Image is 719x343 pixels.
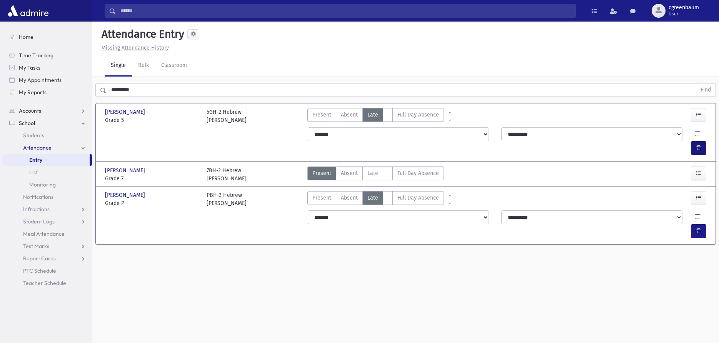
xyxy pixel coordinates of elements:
[3,277,92,289] a: Teacher Schedule
[3,178,92,191] a: Monitoring
[3,105,92,117] a: Accounts
[105,108,147,116] span: [PERSON_NAME]
[132,55,155,77] a: Bulk
[312,169,331,177] span: Present
[98,45,169,51] a: Missing Attendance History
[19,33,33,40] span: Home
[3,31,92,43] a: Home
[23,230,65,237] span: Meal Attendance
[23,243,49,250] span: Test Marks
[3,142,92,154] a: Attendance
[207,108,247,124] div: 5GH-2 Hebrew [PERSON_NAME]
[23,255,56,262] span: Report Cards
[397,111,439,119] span: Full Day Absence
[367,194,378,202] span: Late
[367,111,378,119] span: Late
[669,5,699,11] span: cgreenbaum
[341,169,358,177] span: Absent
[312,194,331,202] span: Present
[3,265,92,277] a: PTC Schedule
[23,218,55,225] span: Student Logs
[23,206,50,213] span: Infractions
[3,166,92,178] a: List
[669,11,699,17] span: User
[23,144,52,151] span: Attendance
[3,129,92,142] a: Students
[341,194,358,202] span: Absent
[102,45,169,51] u: Missing Attendance History
[341,111,358,119] span: Absent
[19,107,41,114] span: Accounts
[105,175,199,183] span: Grade 7
[3,203,92,215] a: Infractions
[105,191,147,199] span: [PERSON_NAME]
[207,167,247,183] div: 7BH-2 Hebrew [PERSON_NAME]
[3,228,92,240] a: Meal Attendance
[19,89,47,96] span: My Reports
[105,199,199,207] span: Grade P
[3,215,92,228] a: Student Logs
[23,193,53,200] span: Notifications
[3,117,92,129] a: School
[29,169,38,176] span: List
[105,55,132,77] a: Single
[105,116,199,124] span: Grade 5
[19,120,35,127] span: School
[116,4,576,18] input: Search
[155,55,193,77] a: Classroom
[29,157,42,163] span: Entry
[3,240,92,252] a: Test Marks
[98,28,184,41] h5: Attendance Entry
[23,280,66,286] span: Teacher Schedule
[3,86,92,98] a: My Reports
[6,3,50,18] img: AdmirePro
[23,132,44,139] span: Students
[19,52,53,59] span: Time Tracking
[207,191,247,207] div: PBH-3 Hebrew [PERSON_NAME]
[19,64,40,71] span: My Tasks
[3,62,92,74] a: My Tasks
[307,191,444,207] div: AttTypes
[3,252,92,265] a: Report Cards
[19,77,62,83] span: My Appointments
[3,74,92,86] a: My Appointments
[397,169,439,177] span: Full Day Absence
[367,169,378,177] span: Late
[105,167,147,175] span: [PERSON_NAME]
[307,167,444,183] div: AttTypes
[312,111,331,119] span: Present
[307,108,444,124] div: AttTypes
[397,194,439,202] span: Full Day Absence
[3,154,90,166] a: Entry
[23,267,56,274] span: PTC Schedule
[29,181,56,188] span: Monitoring
[696,83,716,97] button: Find
[3,191,92,203] a: Notifications
[3,49,92,62] a: Time Tracking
